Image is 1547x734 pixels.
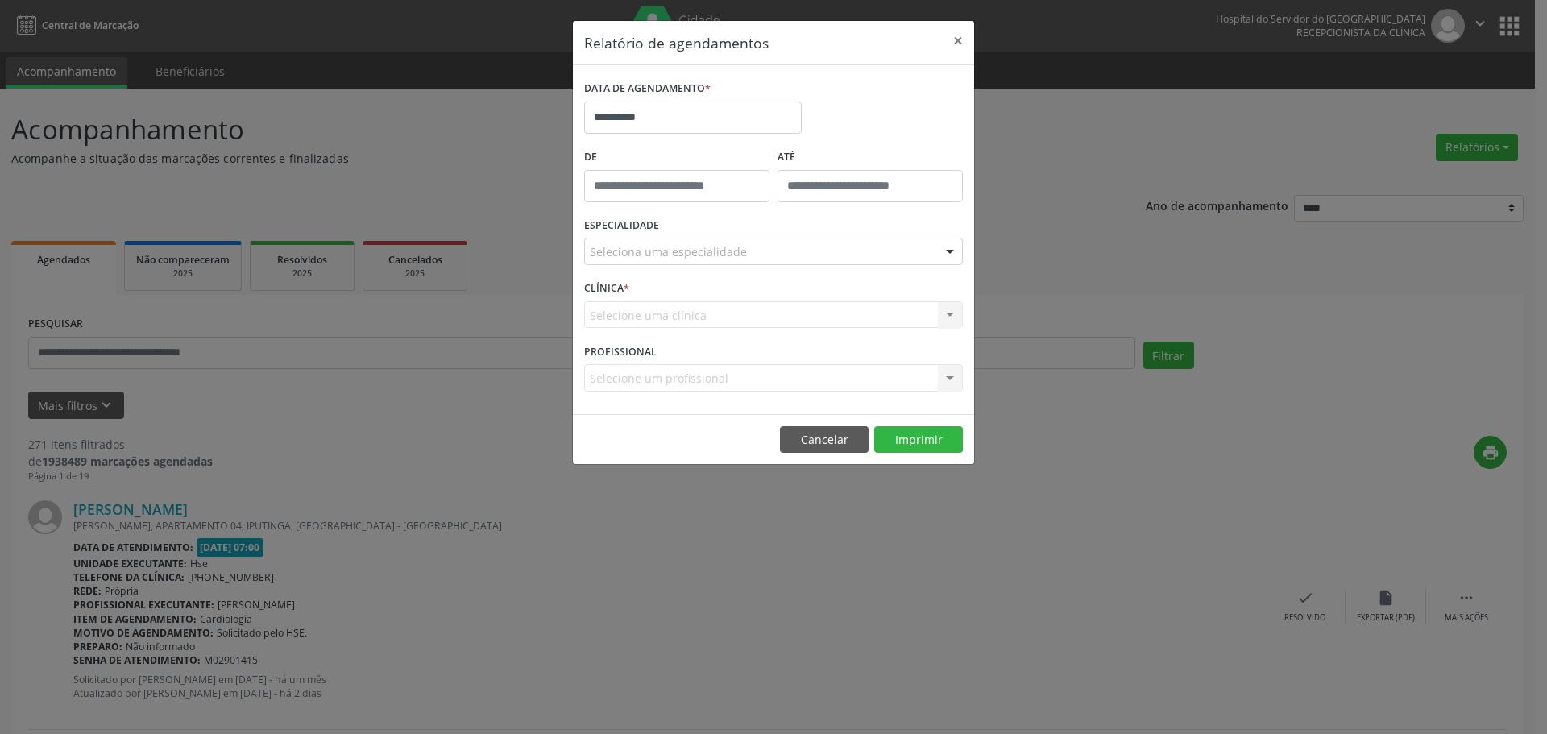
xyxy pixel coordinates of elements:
span: Seleciona uma especialidade [590,243,747,260]
label: ESPECIALIDADE [584,214,659,238]
button: Close [942,21,974,60]
label: CLÍNICA [584,276,629,301]
label: PROFISSIONAL [584,339,657,364]
label: De [584,145,769,170]
button: Imprimir [874,426,963,454]
button: Cancelar [780,426,869,454]
label: DATA DE AGENDAMENTO [584,77,711,102]
h5: Relatório de agendamentos [584,32,769,53]
label: ATÉ [778,145,963,170]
